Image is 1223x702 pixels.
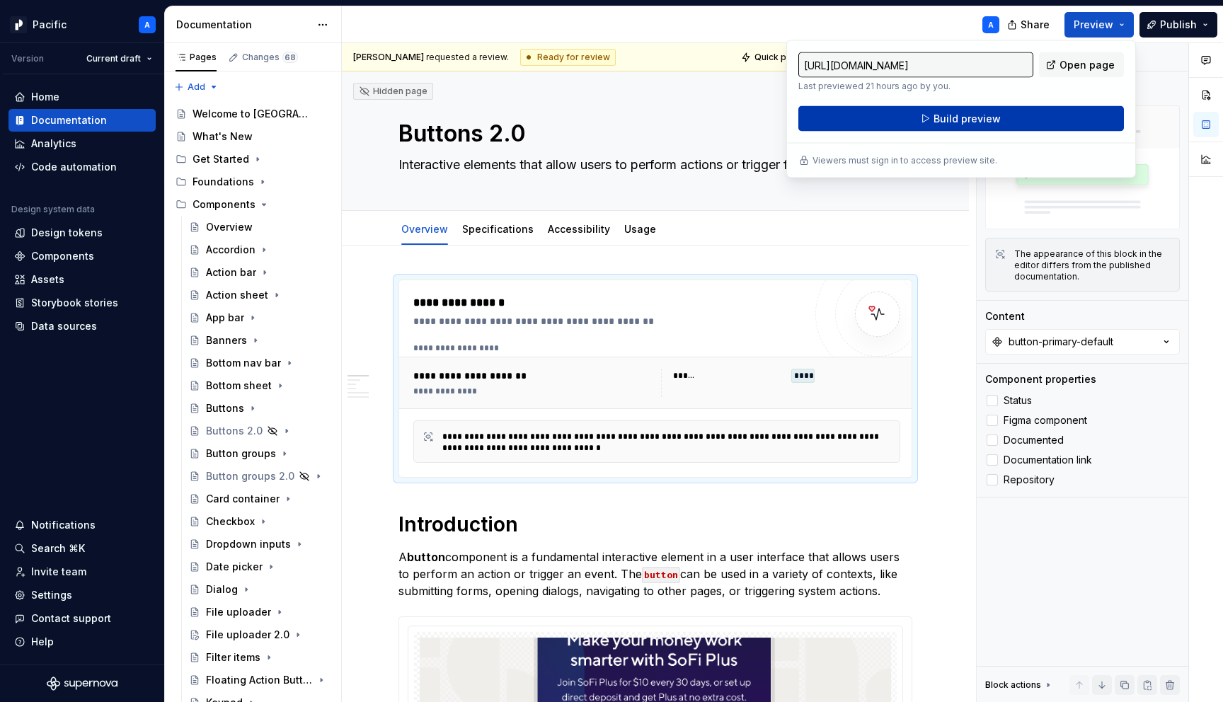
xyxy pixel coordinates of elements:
[206,333,247,347] div: Banners
[1160,18,1197,32] span: Publish
[1021,18,1050,32] span: Share
[206,492,280,506] div: Card container
[170,125,335,148] a: What's New
[3,9,161,40] button: PacificA
[1004,474,1055,485] span: Repository
[183,238,335,261] a: Accordion
[1004,415,1087,426] span: Figma component
[31,541,85,556] div: Search ⌘K
[282,52,298,63] span: 68
[183,669,335,691] a: Floating Action Button (FAB)
[31,518,96,532] div: Notifications
[176,18,310,32] div: Documentation
[31,319,97,333] div: Data sources
[170,77,223,97] button: Add
[183,578,335,601] a: Dialog
[398,548,912,599] p: A component is a fundamental interactive element in a user interface that allows users to perform...
[86,53,141,64] span: Current draft
[183,352,335,374] a: Bottom nav bar
[1060,58,1115,72] span: Open page
[8,221,156,244] a: Design tokens
[183,442,335,465] a: Button groups
[8,584,156,606] a: Settings
[619,214,662,243] div: Usage
[206,424,263,438] div: Buttons 2.0
[183,261,335,284] a: Action bar
[8,292,156,314] a: Storybook stories
[401,223,448,235] a: Overview
[624,223,656,235] a: Usage
[183,397,335,420] a: Buttons
[8,156,156,178] a: Code automation
[206,537,291,551] div: Dropdown inputs
[188,81,205,93] span: Add
[170,148,335,171] div: Get Started
[242,52,298,63] div: Changes
[206,650,260,664] div: Filter items
[183,556,335,578] a: Date picker
[193,175,254,189] div: Foundations
[206,356,281,370] div: Bottom nav bar
[737,47,822,67] button: Quick preview
[985,372,1096,386] div: Component properties
[183,533,335,556] a: Dropdown inputs
[193,107,309,121] div: Welcome to [GEOGRAPHIC_DATA]
[47,677,117,691] svg: Supernova Logo
[206,560,263,574] div: Date picker
[31,611,111,626] div: Contact support
[11,53,44,64] div: Version
[542,214,616,243] div: Accessibility
[206,265,256,280] div: Action bar
[1009,335,1113,349] div: button-primary-default
[170,193,335,216] div: Components
[31,635,54,649] div: Help
[1139,12,1217,38] button: Publish
[206,311,244,325] div: App bar
[642,567,680,583] code: button
[33,18,67,32] div: Pacific
[1004,435,1064,446] span: Documented
[206,379,272,393] div: Bottom sheet
[8,514,156,536] button: Notifications
[206,447,276,461] div: Button groups
[1039,52,1124,78] a: Open page
[798,106,1124,132] button: Build preview
[8,560,156,583] a: Invite team
[31,226,103,240] div: Design tokens
[754,52,815,63] span: Quick preview
[183,646,335,669] a: Filter items
[183,510,335,533] a: Checkbox
[520,49,616,66] div: Ready for review
[31,113,107,127] div: Documentation
[1004,395,1032,406] span: Status
[8,132,156,155] a: Analytics
[10,16,27,33] img: 8d0dbd7b-a897-4c39-8ca0-62fbda938e11.png
[206,605,271,619] div: File uploader
[8,631,156,653] button: Help
[144,19,150,30] div: A
[31,272,64,287] div: Assets
[8,109,156,132] a: Documentation
[170,103,335,125] a: Welcome to [GEOGRAPHIC_DATA]
[396,117,909,151] textarea: Buttons 2.0
[31,249,94,263] div: Components
[206,514,255,529] div: Checkbox
[407,550,445,564] strong: button
[206,628,289,642] div: File uploader 2.0
[8,245,156,267] a: Components
[396,154,909,176] textarea: Interactive elements that allow users to perform actions or trigger functions
[31,565,86,579] div: Invite team
[798,81,1033,92] p: Last previewed 21 hours ago by you.
[1000,12,1059,38] button: Share
[31,588,72,602] div: Settings
[457,214,539,243] div: Specifications
[934,112,1001,126] span: Build preview
[985,329,1180,355] button: button-primary-default
[183,306,335,329] a: App bar
[170,171,335,193] div: Foundations
[548,223,610,235] a: Accessibility
[193,197,255,212] div: Components
[183,623,335,646] a: File uploader 2.0
[353,52,424,62] span: [PERSON_NAME]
